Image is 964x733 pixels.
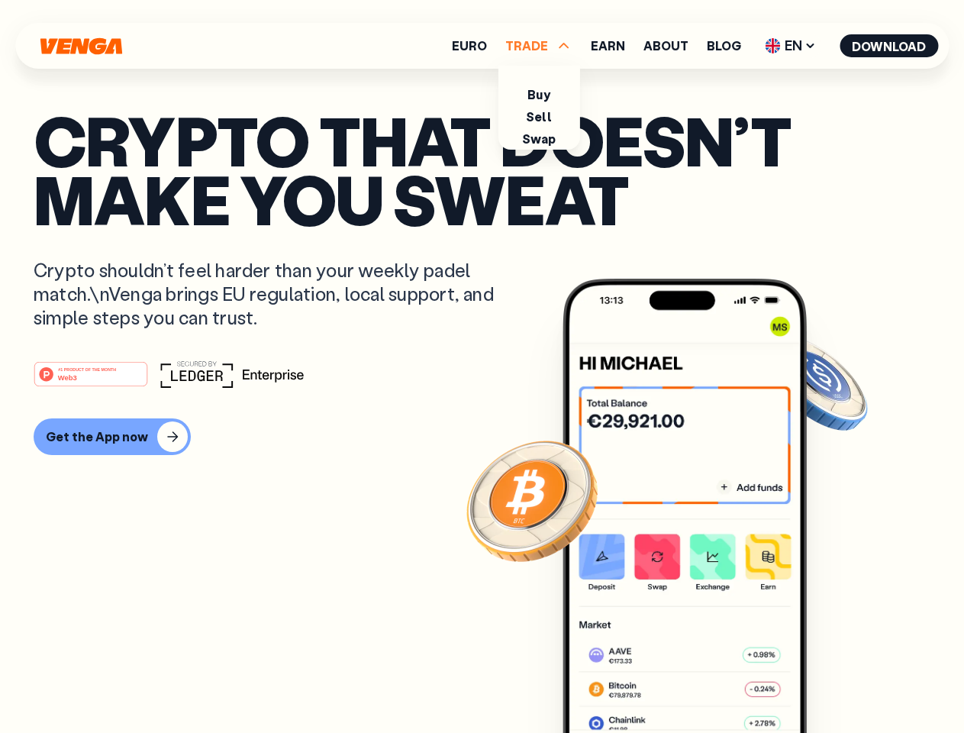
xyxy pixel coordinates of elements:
a: Buy [527,86,550,102]
p: Crypto shouldn’t feel harder than your weekly padel match.\nVenga brings EU regulation, local sup... [34,258,516,330]
a: Sell [526,108,552,124]
div: Get the App now [46,429,148,444]
p: Crypto that doesn’t make you sweat [34,111,930,228]
svg: Home [38,37,124,55]
img: USDC coin [761,328,871,438]
img: Bitcoin [463,431,601,569]
a: About [643,40,688,52]
span: TRADE [505,40,548,52]
a: Swap [522,131,556,147]
tspan: Web3 [58,373,77,381]
a: Blog [707,40,741,52]
img: flag-uk [765,38,780,53]
a: Get the App now [34,418,930,455]
span: EN [759,34,821,58]
button: Get the App now [34,418,191,455]
tspan: #1 PRODUCT OF THE MONTH [58,366,116,371]
button: Download [840,34,938,57]
span: TRADE [505,37,572,55]
a: Earn [591,40,625,52]
a: #1 PRODUCT OF THE MONTHWeb3 [34,370,148,390]
a: Euro [452,40,487,52]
